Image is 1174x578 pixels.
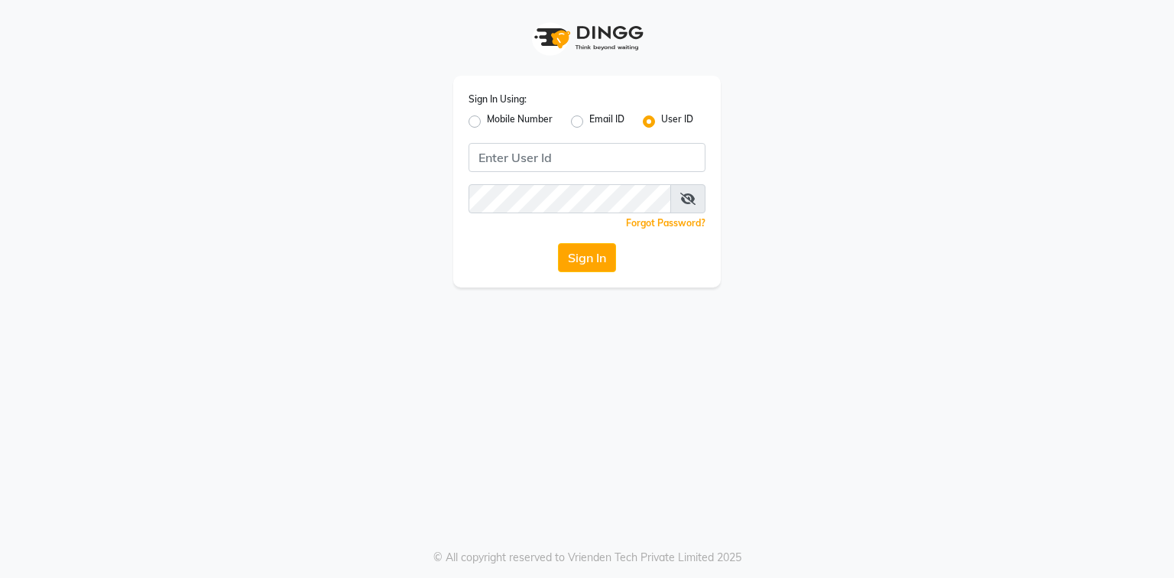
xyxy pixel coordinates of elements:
label: User ID [661,112,693,131]
input: Username [469,143,705,172]
a: Forgot Password? [626,217,705,229]
img: logo1.svg [526,15,648,60]
label: Sign In Using: [469,93,527,106]
label: Mobile Number [487,112,553,131]
input: Username [469,184,671,213]
label: Email ID [589,112,624,131]
button: Sign In [558,243,616,272]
